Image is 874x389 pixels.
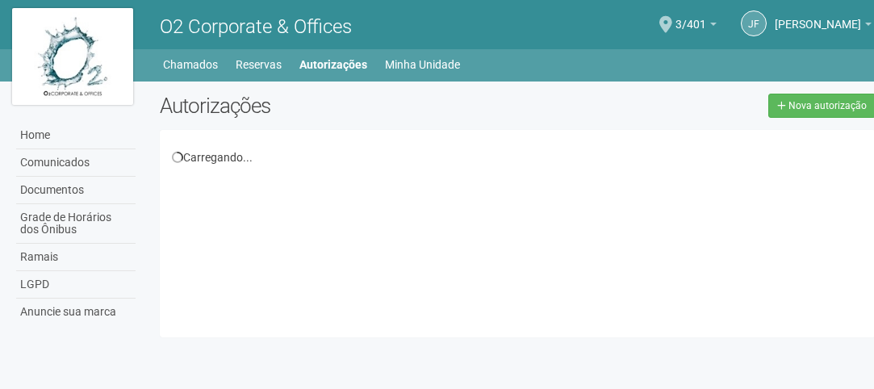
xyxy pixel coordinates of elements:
span: Jaidete Freitas [775,2,861,31]
span: Nova autorização [788,100,867,111]
a: LGPD [16,271,136,299]
span: O2 Corporate & Offices [160,15,352,38]
div: Carregando... [172,150,864,165]
a: [PERSON_NAME] [775,20,872,33]
a: Comunicados [16,149,136,177]
a: JF [741,10,767,36]
a: Reservas [236,53,282,76]
a: Grade de Horários dos Ônibus [16,204,136,244]
span: 3/401 [675,2,706,31]
a: Minha Unidade [385,53,460,76]
a: Chamados [163,53,218,76]
h2: Autorizações [160,94,505,118]
a: 3/401 [675,20,717,33]
a: Anuncie sua marca [16,299,136,325]
a: Home [16,122,136,149]
a: Autorizações [299,53,367,76]
a: Documentos [16,177,136,204]
a: Ramais [16,244,136,271]
img: logo.jpg [12,8,133,105]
